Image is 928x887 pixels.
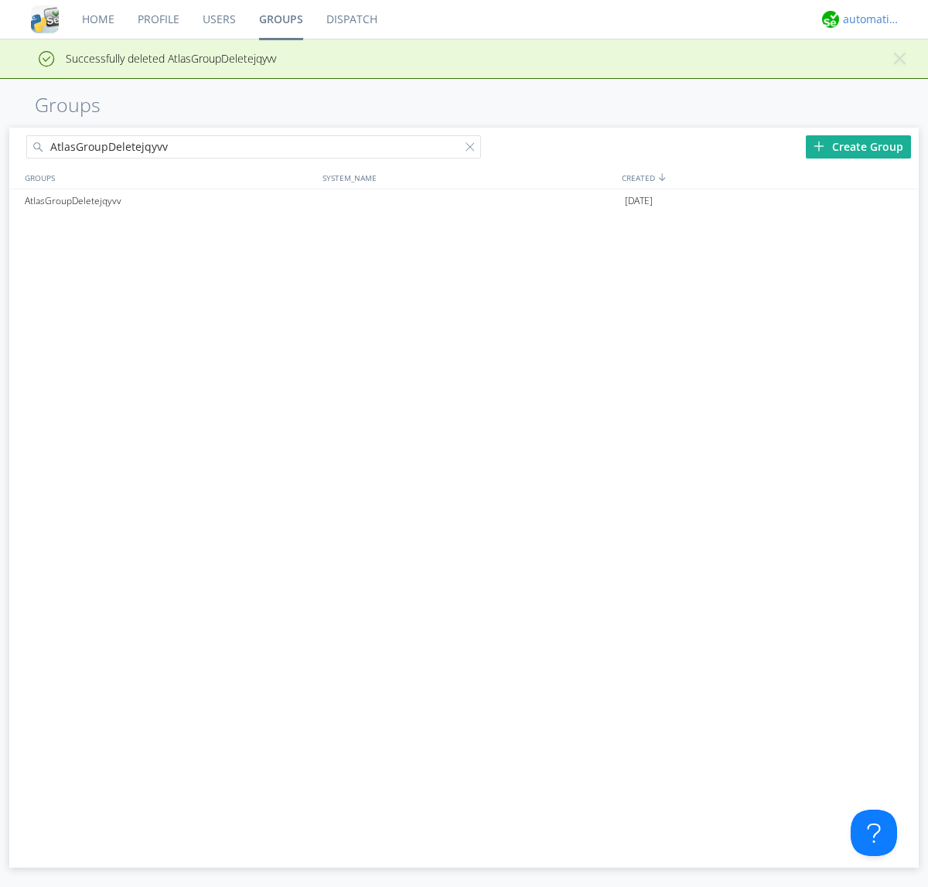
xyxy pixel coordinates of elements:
img: plus.svg [814,141,824,152]
img: d2d01cd9b4174d08988066c6d424eccd [822,11,839,28]
a: AtlasGroupDeletejqyvv[DATE] [9,189,919,213]
div: automation+atlas [843,12,901,27]
div: SYSTEM_NAME [319,166,618,189]
div: CREATED [618,166,919,189]
div: GROUPS [21,166,315,189]
span: [DATE] [625,189,653,213]
iframe: Toggle Customer Support [851,810,897,856]
div: Create Group [806,135,911,159]
div: AtlasGroupDeletejqyvv [21,189,319,213]
input: Search groups [26,135,481,159]
span: Successfully deleted AtlasGroupDeletejqyvv [12,51,276,66]
img: cddb5a64eb264b2086981ab96f4c1ba7 [31,5,59,33]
